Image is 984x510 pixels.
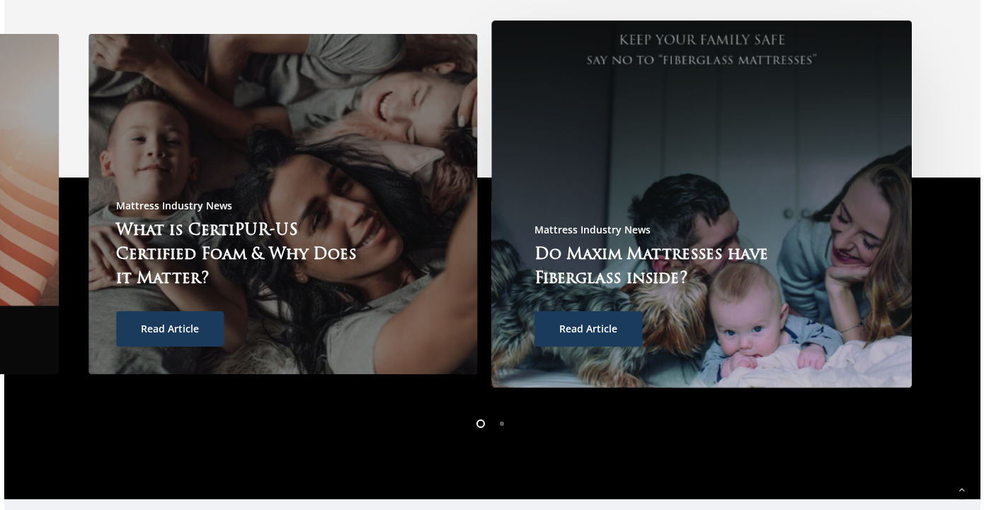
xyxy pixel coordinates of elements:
span: Read Article [559,322,617,336]
li: Page dot 2 [492,412,513,434]
span: Read Article [141,322,199,336]
a: Read Article [116,311,224,347]
a: Do Maxim Mattresses have Fiberglass inside? [534,247,768,287]
a: Mattress Industry News [534,223,651,236]
a: Back to top [951,480,972,500]
a: Read Article [534,311,642,347]
li: Page dot 1 [471,412,492,434]
a: Mattress Industry News [116,199,232,212]
a: What is CertiPUR-US Certified Foam & Why Does it Matter? [116,223,357,287]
